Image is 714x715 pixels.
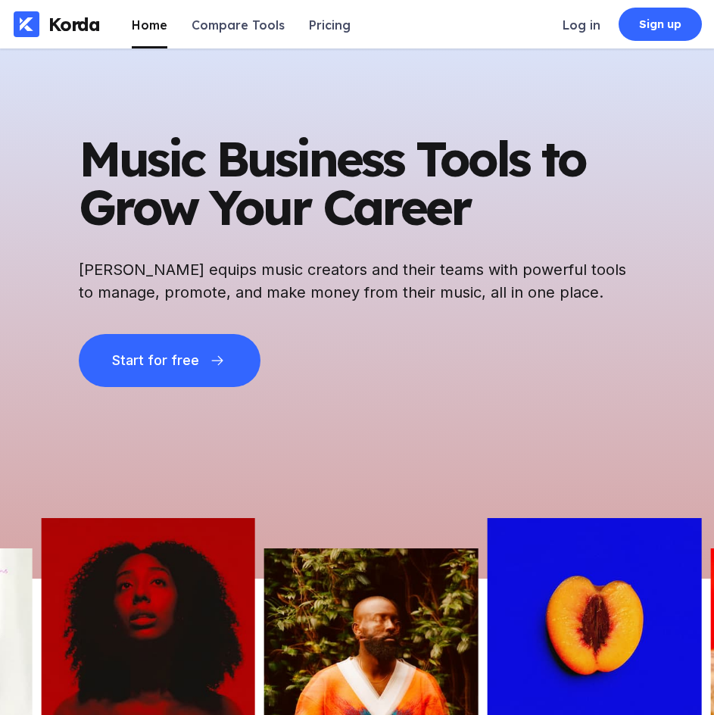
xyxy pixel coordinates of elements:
[79,134,624,231] h1: Music Business Tools to Grow Your Career
[48,13,100,36] div: Korda
[309,17,351,33] div: Pricing
[563,17,600,33] div: Log in
[79,334,260,387] button: Start for free
[112,353,198,368] div: Start for free
[619,8,702,41] a: Sign up
[192,17,285,33] div: Compare Tools
[639,17,682,32] div: Sign up
[79,258,635,304] h2: [PERSON_NAME] equips music creators and their teams with powerful tools to manage, promote, and m...
[132,17,167,33] div: Home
